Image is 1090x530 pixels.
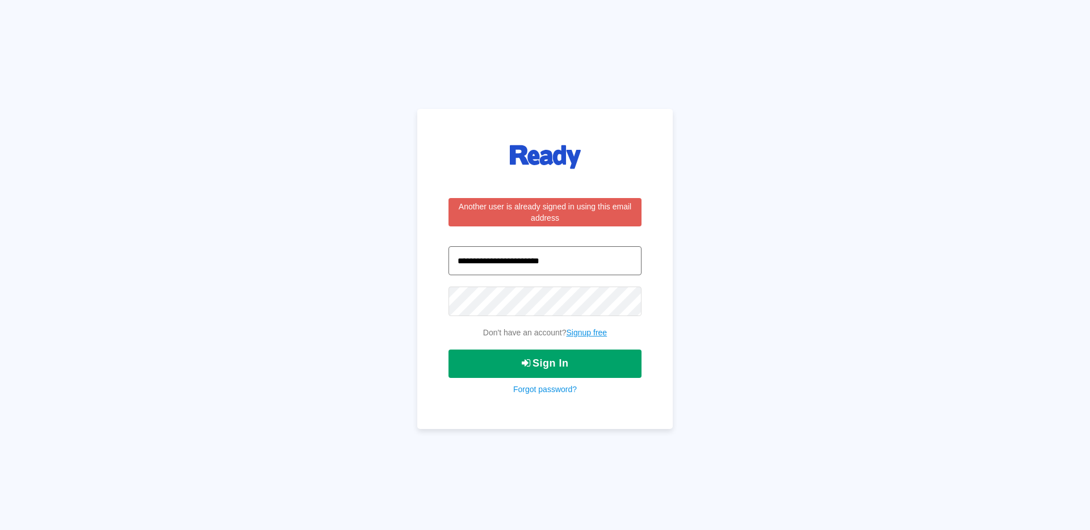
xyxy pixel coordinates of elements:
a: Signup free [567,328,607,337]
button: Sign In [448,350,642,378]
p: Don't have an account? [448,327,642,338]
img: logo-5.svg [510,143,581,173]
div: Another user is already signed in using this email address [448,198,642,226]
a: Forgot password? [513,385,577,394]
